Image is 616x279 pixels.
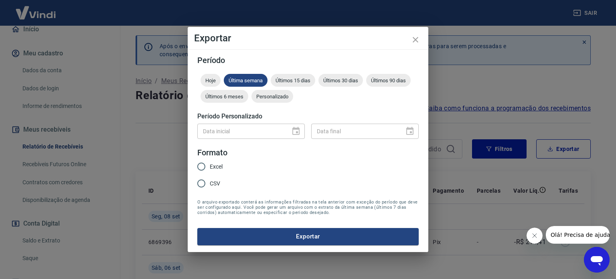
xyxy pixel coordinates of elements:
span: O arquivo exportado conterá as informações filtradas na tela anterior com exceção do período que ... [197,200,419,215]
iframe: Mensagem da empresa [546,226,610,244]
legend: Formato [197,147,227,159]
button: close [406,30,425,49]
span: Últimos 30 dias [318,77,363,83]
span: CSV [210,179,220,188]
div: Últimos 30 dias [318,74,363,87]
div: Últimos 15 dias [271,74,315,87]
input: DD/MM/YYYY [197,124,285,138]
div: Última semana [224,74,267,87]
div: Personalizado [251,90,293,103]
h5: Período Personalizado [197,112,419,120]
h4: Exportar [194,33,422,43]
span: Últimos 6 meses [201,94,248,100]
input: DD/MM/YYYY [311,124,399,138]
button: Exportar [197,228,419,245]
span: Últimos 90 dias [366,77,411,83]
div: Últimos 6 meses [201,90,248,103]
span: Olá! Precisa de ajuda? [5,6,67,12]
h5: Período [197,56,419,64]
div: Hoje [201,74,221,87]
iframe: Fechar mensagem [527,228,543,244]
span: Última semana [224,77,267,83]
span: Personalizado [251,94,293,100]
iframe: Botão para abrir a janela de mensagens [584,247,610,273]
div: Últimos 90 dias [366,74,411,87]
span: Últimos 15 dias [271,77,315,83]
span: Excel [210,163,223,171]
span: Hoje [201,77,221,83]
